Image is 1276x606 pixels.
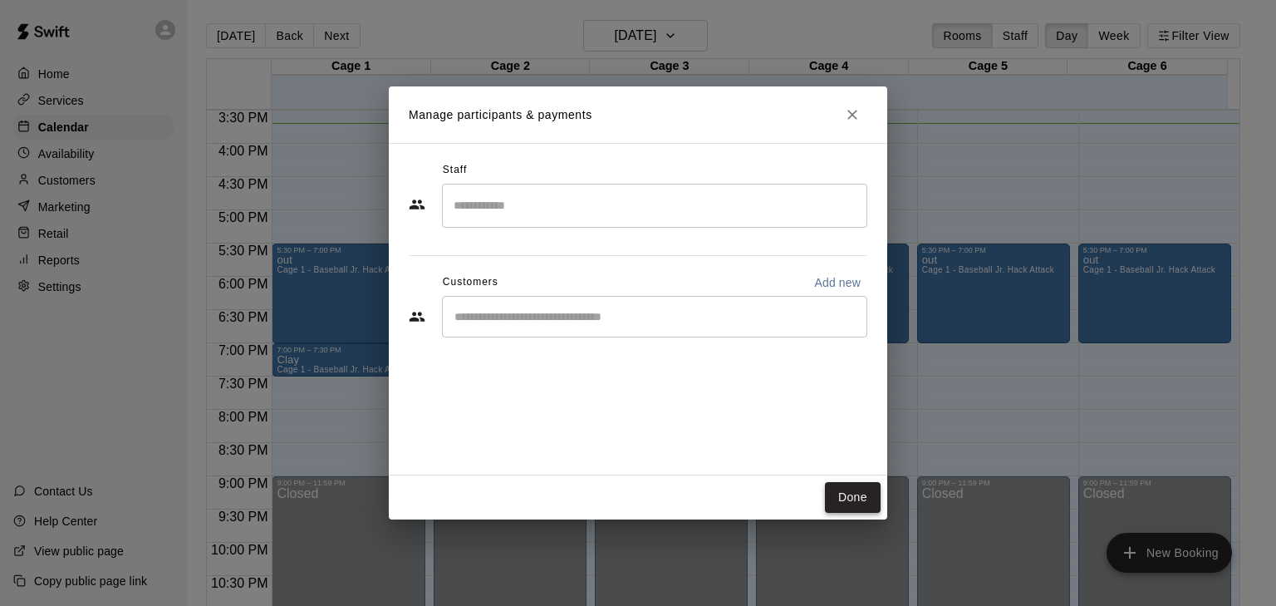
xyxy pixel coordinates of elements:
[409,308,425,325] svg: Customers
[442,184,867,228] div: Search staff
[814,274,861,291] p: Add new
[409,106,592,124] p: Manage participants & payments
[409,196,425,213] svg: Staff
[443,157,467,184] span: Staff
[442,296,867,337] div: Start typing to search customers...
[807,269,867,296] button: Add new
[825,482,881,513] button: Done
[837,100,867,130] button: Close
[443,269,498,296] span: Customers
